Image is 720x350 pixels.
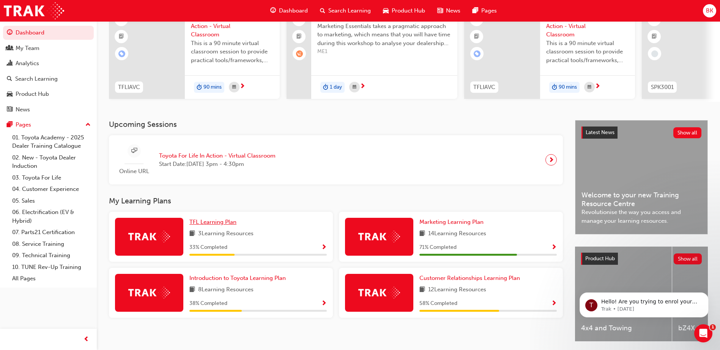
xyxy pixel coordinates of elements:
span: prev-icon [84,335,89,344]
div: News [16,105,30,114]
span: Product Hub [392,6,425,15]
a: 10. TUNE Rev-Up Training [9,261,94,273]
span: book-icon [419,285,425,295]
span: Marketing Essentials takes a pragmatic approach to marketing, which means that you will have time... [317,22,451,48]
iframe: Intercom notifications message [568,277,720,330]
span: Show Progress [551,300,557,307]
img: Trak [358,231,400,242]
iframe: Intercom live chat [694,324,712,342]
span: 71 % Completed [419,243,457,252]
span: TFLIAVC [118,83,140,92]
span: 14 Learning Resources [428,229,486,239]
span: Introduction to Toyota Learning Plan [189,275,286,281]
a: guage-iconDashboard [264,3,314,19]
span: duration-icon [197,83,202,92]
span: news-icon [7,106,13,113]
span: 12 Learning Resources [428,285,486,295]
a: 0TFLIAVCToyota For Life In Action - Virtual ClassroomThis is a 90 minute virtual classroom sessio... [464,7,635,99]
span: Revolutionise the way you access and manage your learning resources. [581,208,701,225]
span: 8 Learning Resources [198,285,254,295]
span: learningRecordVerb_NONE-icon [651,50,658,57]
a: TFL Learning Plan [189,218,239,227]
a: 03. Toyota For Life [9,172,94,184]
a: Dashboard [3,26,94,40]
button: Pages [3,118,94,132]
a: Latest NewsShow all [581,127,701,139]
span: book-icon [419,229,425,239]
span: Pages [481,6,497,15]
span: 90 mins [559,83,577,92]
span: Toyota For Life In Action - Virtual Classroom [546,13,629,39]
a: 05. Sales [9,195,94,207]
span: chart-icon [7,60,13,67]
span: learningRecordVerb_WAITLIST-icon [296,50,303,57]
span: Marketing Learning Plan [419,219,484,225]
button: Show Progress [321,243,327,252]
span: pages-icon [7,122,13,128]
span: duration-icon [323,83,328,92]
span: guage-icon [7,30,13,36]
span: This is a 90 minute virtual classroom session to provide practical tools/frameworks, behaviours a... [191,39,274,65]
span: booktick-icon [296,32,302,42]
span: Toyota For Life In Action - Virtual Classroom [159,152,276,160]
span: news-icon [437,6,443,16]
a: Marketing Learning Plan [419,218,487,227]
button: Show Progress [551,243,557,252]
span: car-icon [7,91,13,98]
div: Search Learning [15,75,58,83]
img: Trak [128,287,170,298]
span: up-icon [85,120,91,130]
a: Introduction to Toyota Learning Plan [189,274,289,283]
span: duration-icon [552,83,557,92]
span: booktick-icon [474,32,479,42]
span: book-icon [189,229,195,239]
span: learningRecordVerb_ENROLL-icon [474,50,481,57]
span: Show Progress [551,244,557,251]
span: learningRecordVerb_ENROLL-icon [118,50,125,57]
span: search-icon [7,76,12,83]
span: SPK3001 [651,83,674,92]
span: Search Learning [328,6,371,15]
span: Show Progress [321,300,327,307]
span: 38 % Completed [189,299,227,308]
span: 90 mins [203,83,222,92]
button: Show Progress [321,299,327,308]
a: My Team [3,41,94,55]
span: search-icon [320,6,325,16]
span: ME1 [317,47,451,56]
span: Toyota For Life In Action - Virtual Classroom [191,13,274,39]
span: calendar-icon [588,83,591,92]
span: TFL Learning Plan [189,219,236,225]
span: next-icon [548,155,554,165]
button: BK [703,4,716,17]
a: 02. New - Toyota Dealer Induction [9,152,94,172]
span: TFLIAVC [473,83,495,92]
button: Show all [673,127,702,138]
a: 415Marketing EssentialsMarketing Essentials takes a pragmatic approach to marketing, which means ... [287,7,457,99]
span: car-icon [383,6,389,16]
span: sessionType_ONLINE_URL-icon [131,146,137,156]
span: next-icon [239,83,245,90]
a: Latest NewsShow allWelcome to your new Training Resource CentreRevolutionise the way you access a... [575,120,708,234]
span: booktick-icon [652,32,657,42]
a: Search Learning [3,72,94,86]
a: 09. Technical Training [9,250,94,261]
a: Online URLToyota For Life In Action - Virtual ClassroomStart Date:[DATE] 3pm - 4:30pm [115,141,557,179]
h3: Upcoming Sessions [109,120,563,129]
span: next-icon [595,83,600,90]
span: Product Hub [585,255,615,262]
span: pages-icon [473,6,478,16]
span: This is a 90 minute virtual classroom session to provide practical tools/frameworks, behaviours a... [546,39,629,65]
span: guage-icon [270,6,276,16]
span: Show Progress [321,244,327,251]
h3: My Learning Plans [109,197,563,205]
a: car-iconProduct Hub [377,3,431,19]
a: 07. Parts21 Certification [9,227,94,238]
a: 06. Electrification (EV & Hybrid) [9,206,94,227]
div: Analytics [16,59,39,68]
img: Trak [128,231,170,242]
img: Trak [4,2,64,19]
a: Customer Relationships Learning Plan [419,274,523,283]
